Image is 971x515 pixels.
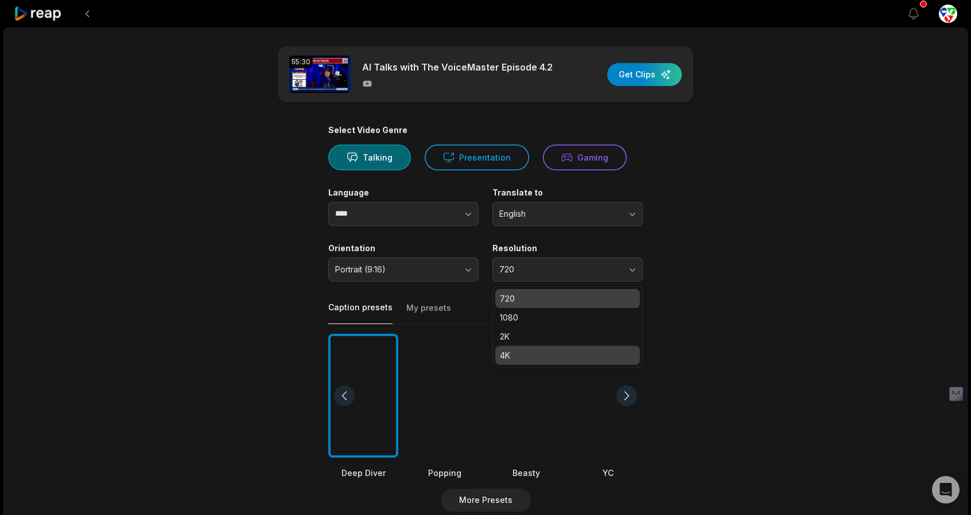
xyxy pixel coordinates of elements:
button: Gaming [543,145,627,170]
label: Translate to [492,188,643,198]
button: 720 [492,257,643,282]
span: Portrait (9:16) [335,264,456,275]
div: Beasty [491,467,561,479]
div: 720 [492,286,643,368]
button: Portrait (9:16) [328,257,479,282]
div: 55:30 [289,56,313,68]
label: Orientation [328,243,479,253]
p: 4K [500,349,635,361]
button: Talking [328,145,411,170]
div: YC [573,467,643,479]
div: Popping [410,467,480,479]
span: 720 [499,264,620,275]
div: Select Video Genre [328,125,643,135]
button: English [492,202,643,226]
button: Presentation [425,145,529,170]
p: 2K [500,330,635,342]
p: 720 [500,292,635,305]
span: English [499,209,620,219]
button: Caption presets [328,302,393,324]
button: Get Clips [607,63,682,86]
button: More Presets [441,489,531,512]
label: Language [328,188,479,198]
p: AI Talks with The VoiceMaster Episode 4.2 [362,60,553,74]
div: Deep Diver [328,467,398,479]
div: Open Intercom Messenger [932,476,960,504]
p: 1080 [500,311,635,323]
label: Resolution [492,243,643,253]
button: My presets [406,302,451,324]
